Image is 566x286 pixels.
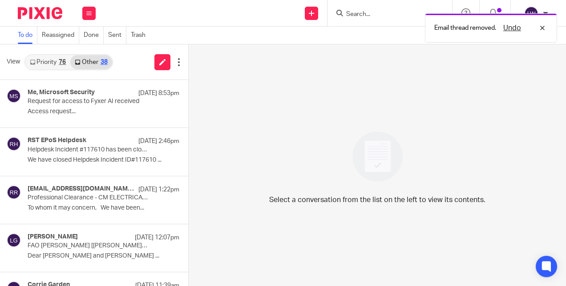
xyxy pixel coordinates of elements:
button: Undo [501,23,524,33]
a: Done [84,27,104,44]
a: Trash [131,27,150,44]
h4: [EMAIL_ADDRESS][DOMAIN_NAME] [EMAIL_ADDRESS][DOMAIN_NAME] [28,185,134,193]
img: Pixie [18,7,62,19]
img: svg%3E [7,233,21,247]
span: View [7,57,20,67]
p: [DATE] 8:53pm [138,89,179,98]
a: Reassigned [42,27,79,44]
img: svg%3E [7,185,21,199]
p: To whom it may concern, We have been... [28,204,179,212]
a: Sent [108,27,126,44]
img: svg%3E [7,137,21,151]
p: [DATE] 12:07pm [135,233,179,242]
p: Helpdesk Incident #117610 has been closed [28,146,149,154]
p: [DATE] 2:46pm [138,137,179,146]
p: Professional Clearance - CM ELECTRICAL SERVICES ([GEOGRAPHIC_DATA]) LTD [28,194,149,202]
a: Other38 [70,55,112,69]
img: image [347,126,408,187]
p: FAO [PERSON_NAME] [[PERSON_NAME]-ACTIVE.FID5257894] [28,242,149,250]
h4: RST EPoS Helpdesk [28,137,86,144]
img: svg%3E [7,89,21,103]
p: Access request... [28,108,179,115]
div: 76 [59,59,66,65]
h4: Me, Microsoft Security [28,89,95,96]
p: Email thread removed. [434,24,496,32]
p: [DATE] 1:22pm [138,185,179,194]
a: To do [18,27,37,44]
h4: [PERSON_NAME] [28,233,78,241]
p: Dear [PERSON_NAME] and [PERSON_NAME] ... [28,252,179,260]
p: Select a conversation from the list on the left to view its contents. [269,195,485,205]
img: svg%3E [524,6,538,20]
a: Priority76 [25,55,70,69]
div: 38 [101,59,108,65]
p: We have closed Helpdesk Incident ID#117610 ... [28,156,179,164]
p: Request for access to Fyxer AI received [28,98,149,105]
